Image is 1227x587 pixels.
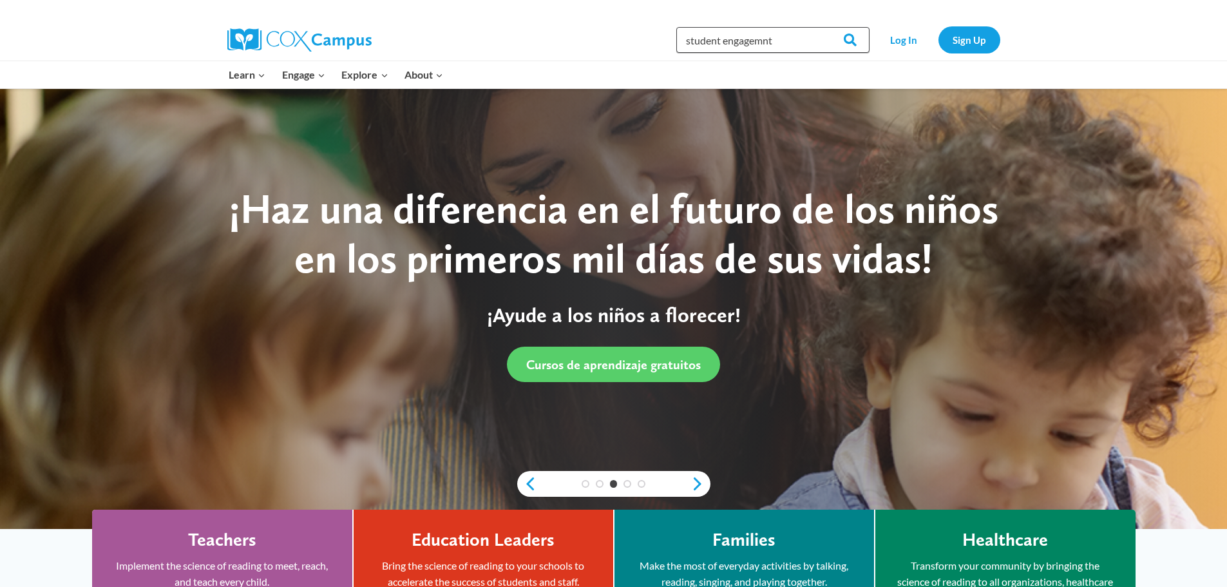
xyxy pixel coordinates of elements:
button: Child menu of Explore [334,61,397,88]
a: Log In [876,26,932,53]
a: 4 [623,480,631,488]
h4: Families [712,529,775,551]
a: previous [517,476,537,492]
a: 3 [610,480,618,488]
a: 2 [596,480,604,488]
img: Cox Campus [227,28,372,52]
span: Cursos de aprendizaje gratuitos [526,357,701,372]
a: 1 [582,480,589,488]
nav: Primary Navigation [221,61,452,88]
a: Cursos de aprendizaje gratuitos [507,347,720,382]
input: Search Cox Campus [676,27,870,53]
a: next [691,476,710,492]
p: ¡Ayude a los niños a florecer! [211,303,1016,327]
nav: Secondary Navigation [876,26,1000,53]
div: ¡Haz una diferencia en el futuro de los niños en los primeros mil días de sus vidas! [211,184,1016,284]
h4: Education Leaders [412,529,555,551]
a: Sign Up [938,26,1000,53]
h4: Healthcare [962,529,1048,551]
button: Child menu of Learn [221,61,274,88]
button: Child menu of About [396,61,452,88]
button: Child menu of Engage [274,61,334,88]
a: 5 [638,480,645,488]
div: content slider buttons [517,471,710,497]
h4: Teachers [188,529,256,551]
